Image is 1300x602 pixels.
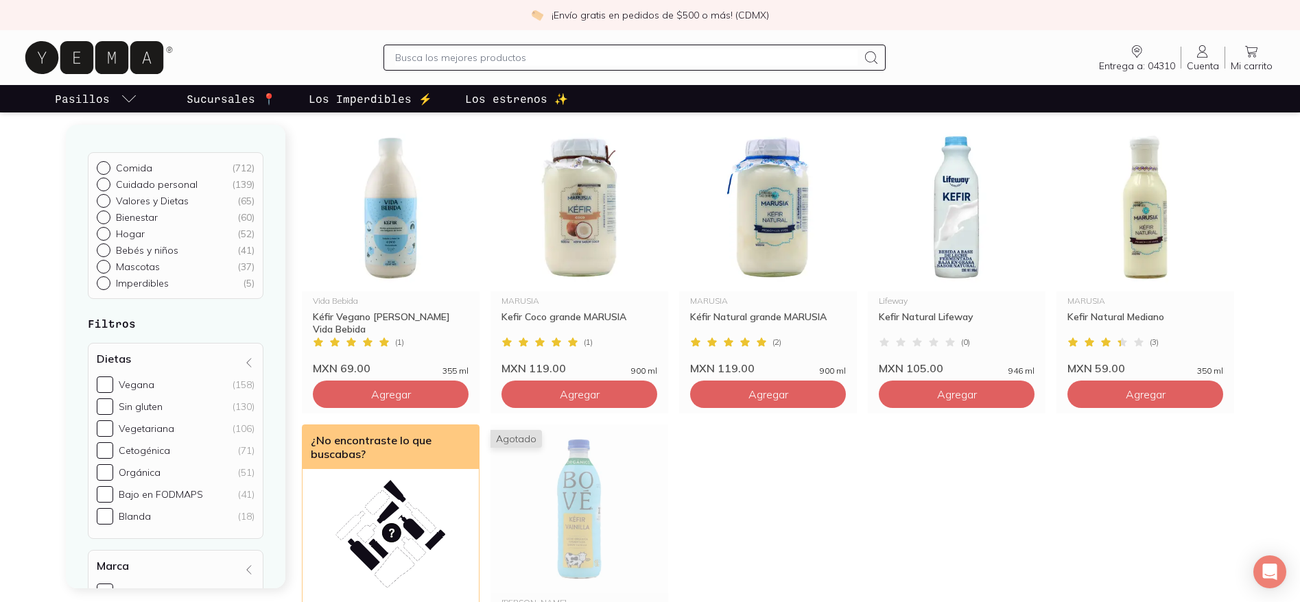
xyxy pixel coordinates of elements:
div: Open Intercom Messenger [1253,555,1286,588]
a: Sucursales 📍 [184,85,279,112]
input: Vegetariana(106) [97,420,113,437]
div: ( 37 ) [237,261,255,273]
img: Kefir Coco Grande Marusia [491,123,668,291]
p: ¡Envío gratis en pedidos de $500 o más! (CDMX) [552,8,769,22]
div: (130) [233,400,255,413]
span: ( 2 ) [772,338,781,346]
div: Kéfir Vegano [PERSON_NAME] Vida Bebida [313,311,469,335]
span: Agregar [748,387,788,401]
span: ( 1 ) [584,338,593,346]
p: Hogar [116,228,145,240]
span: 355 ml [442,367,469,375]
button: Agregar [1067,381,1223,408]
div: Kefir Natural Lifeway [879,311,1035,335]
span: 900 ml [631,367,657,375]
p: Mascotas [116,261,160,273]
span: MXN 69.00 [313,361,370,375]
div: Dietas [88,343,263,539]
p: Cuidado personal [116,178,198,191]
div: Kefir Natural Mediano [1067,311,1223,335]
span: ( 0 ) [961,338,970,346]
img: Kefir Natural Lifeway 946ml [868,123,1045,291]
a: Kefir Coco Grande MarusiaMARUSIAKefir Coco grande MARUSIA(1)MXN 119.00900 ml [491,123,668,375]
span: 946 ml [1008,367,1035,375]
span: Agregar [1126,387,1166,401]
input: Orgánica(51) [97,464,113,481]
div: ( 52 ) [237,228,255,240]
span: Mi carrito [1231,60,1273,72]
div: Blanda [119,510,151,522]
input: Cetogénica(71) [97,442,113,459]
div: (71) [238,444,255,457]
p: Los estrenos ✨ [465,91,568,107]
a: Kefir Natural Lifeway 946mlLifewayKefir Natural Lifeway(0)MXN 105.00946 ml [868,123,1045,375]
span: ( 3 ) [1150,338,1159,346]
div: ( 65 ) [237,195,255,207]
input: Busca los mejores productos [395,49,858,66]
img: Kefir Natural Mediano [1056,123,1234,291]
p: Los Imperdibles ⚡️ [309,91,432,107]
p: Bebés y niños [116,244,178,256]
span: Agregar [371,387,411,401]
span: ( 1 ) [395,338,404,346]
h4: Dietas [97,352,131,365]
span: 900 ml [820,367,846,375]
div: ( 41 ) [237,244,255,256]
a: Cuenta [1181,43,1225,72]
div: Kefir Coco grande MARUSIA [501,311,657,335]
div: ( 712 ) [232,162,255,174]
a: pasillo-todos-link [52,85,140,112]
p: Valores y Dietas [116,195,189,207]
a: Entrega a: 04310 [1094,43,1181,72]
strong: Filtros [88,317,136,330]
img: Kéfir Orgánico Natural [491,424,668,593]
input: Sin gluten(130) [97,398,113,415]
p: Bienestar [116,211,158,224]
button: Agregar [501,381,657,408]
div: MARUSIA [501,297,657,305]
div: Vegana [119,378,154,391]
a: Kefir NaturalMARUSIAKéfir Natural grande MARUSIA(2)MXN 119.00900 ml [679,123,857,375]
div: ( 139 ) [232,178,255,191]
h4: Marca [97,559,129,573]
button: Agregar [879,381,1035,408]
span: MXN 105.00 [879,361,943,375]
img: check [531,9,543,21]
p: Pasillos [55,91,110,107]
span: Agotado [491,430,542,448]
div: MARUSIA [690,297,846,305]
div: Orgánica [119,466,161,479]
a: Los Imperdibles ⚡️ [306,85,435,112]
img: Kéfir Vegano de Coco Vida Bebida [302,123,480,291]
div: ( 60 ) [237,211,255,224]
div: Sin gluten [119,400,163,413]
button: Agregar [690,381,846,408]
div: Cetogénica [119,444,170,457]
div: (158) [233,378,255,391]
div: (51) [238,466,255,479]
p: Imperdibles [116,277,169,289]
div: (106) [233,422,255,435]
input: Blanda(18) [97,508,113,525]
div: (301) [233,586,255,598]
div: YEMA & Co [119,586,171,598]
div: MARUSIA [1067,297,1223,305]
div: Vegetariana [119,422,174,435]
div: Lifeway [879,297,1035,305]
span: Agregar [937,387,977,401]
span: MXN 119.00 [690,361,755,375]
span: 350 ml [1197,367,1223,375]
div: Bajo en FODMAPS [119,488,203,501]
a: Kéfir Vegano de Coco Vida BebidaVida BebidaKéfir Vegano [PERSON_NAME] Vida Bebida(1)MXN 69.00355 ml [302,123,480,375]
img: Kefir Natural [679,123,857,291]
a: Kefir Natural MedianoMARUSIAKefir Natural Mediano(3)MXN 59.00350 ml [1056,123,1234,375]
span: Cuenta [1187,60,1219,72]
input: Bajo en FODMAPS(41) [97,486,113,503]
a: Los estrenos ✨ [462,85,571,112]
span: MXN 59.00 [1067,361,1125,375]
span: MXN 119.00 [501,361,566,375]
a: Mi carrito [1225,43,1278,72]
span: Agregar [560,387,600,401]
div: (41) [238,488,255,501]
span: Entrega a: 04310 [1099,60,1175,72]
